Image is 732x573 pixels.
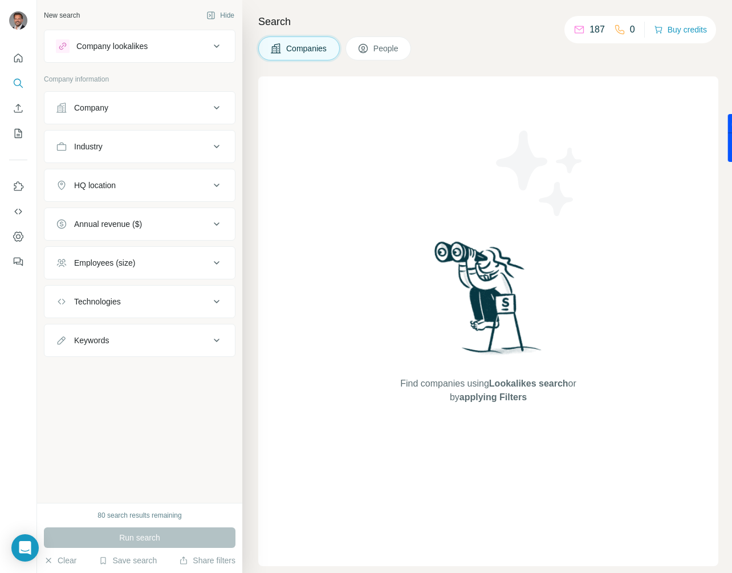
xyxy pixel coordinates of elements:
button: Save search [99,555,157,566]
button: Feedback [9,251,27,272]
span: Lookalikes search [489,379,568,388]
button: Dashboard [9,226,27,247]
div: Keywords [74,335,109,346]
button: Industry [44,133,235,160]
p: 0 [630,23,635,36]
span: Companies [286,43,328,54]
button: Quick start [9,48,27,68]
button: HQ location [44,172,235,199]
span: applying Filters [459,392,527,402]
img: Surfe Illustration - Stars [489,122,591,225]
div: Open Intercom Messenger [11,534,39,562]
div: Industry [74,141,103,152]
button: Use Surfe on LinkedIn [9,176,27,197]
button: Hide [198,7,242,24]
span: Find companies using or by [397,377,579,404]
div: HQ location [74,180,116,191]
h4: Search [258,14,718,30]
div: Company [74,102,108,113]
button: Enrich CSV [9,98,27,119]
div: Company lookalikes [76,40,148,52]
button: Company [44,94,235,121]
div: 80 search results remaining [97,510,181,521]
div: Technologies [74,296,121,307]
button: Buy credits [654,22,707,38]
button: Technologies [44,288,235,315]
button: Keywords [44,327,235,354]
button: Employees (size) [44,249,235,277]
img: Surfe Illustration - Woman searching with binoculars [429,238,548,365]
div: Employees (size) [74,257,135,269]
button: Share filters [179,555,235,566]
button: Company lookalikes [44,32,235,60]
p: 187 [589,23,605,36]
img: Avatar [9,11,27,30]
button: Clear [44,555,76,566]
span: People [373,43,400,54]
button: My lists [9,123,27,144]
button: Use Surfe API [9,201,27,222]
p: Company information [44,74,235,84]
button: Search [9,73,27,94]
div: Annual revenue ($) [74,218,142,230]
div: New search [44,10,80,21]
button: Annual revenue ($) [44,210,235,238]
